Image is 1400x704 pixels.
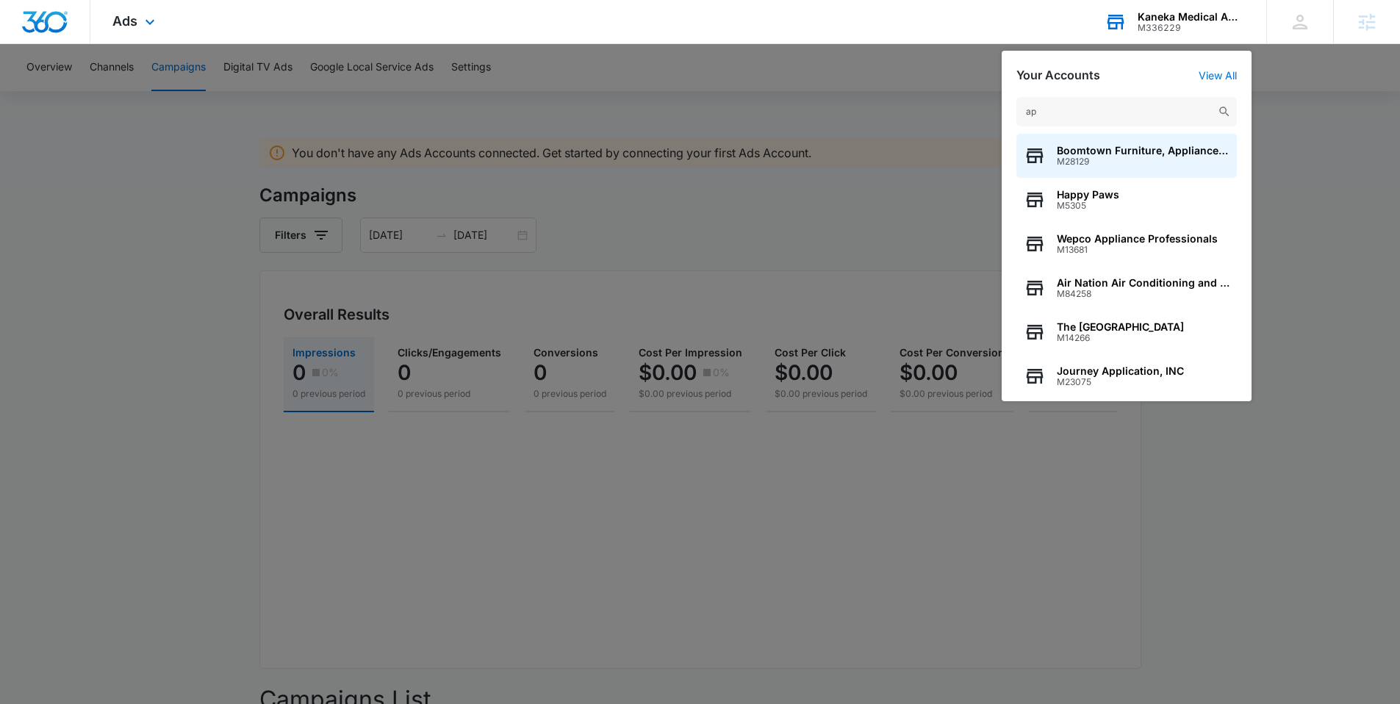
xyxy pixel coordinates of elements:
span: Happy Paws [1057,189,1119,201]
a: View All [1199,69,1237,82]
span: Boomtown Furniture, Appliance &amp Mattress [1057,145,1230,157]
span: M28129 [1057,157,1230,167]
span: Journey Application, INC [1057,365,1184,377]
span: M84258 [1057,289,1230,299]
button: The [GEOGRAPHIC_DATA]M14266 [1016,310,1237,354]
span: Ads [112,13,137,29]
span: Air Nation Air Conditioning and Appliance [1057,277,1230,289]
span: Wepco Appliance Professionals [1057,233,1218,245]
button: Wepco Appliance ProfessionalsM13681 [1016,222,1237,266]
span: M13681 [1057,245,1218,255]
span: M23075 [1057,377,1184,387]
button: Boomtown Furniture, Appliance &amp MattressM28129 [1016,134,1237,178]
button: Air Nation Air Conditioning and ApplianceM84258 [1016,266,1237,310]
span: M14266 [1057,333,1184,343]
div: account name [1138,11,1245,23]
span: M5305 [1057,201,1119,211]
h2: Your Accounts [1016,68,1100,82]
input: Search Accounts [1016,97,1237,126]
button: Journey Application, INCM23075 [1016,354,1237,398]
div: account id [1138,23,1245,33]
span: The [GEOGRAPHIC_DATA] [1057,321,1184,333]
button: Happy PawsM5305 [1016,178,1237,222]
